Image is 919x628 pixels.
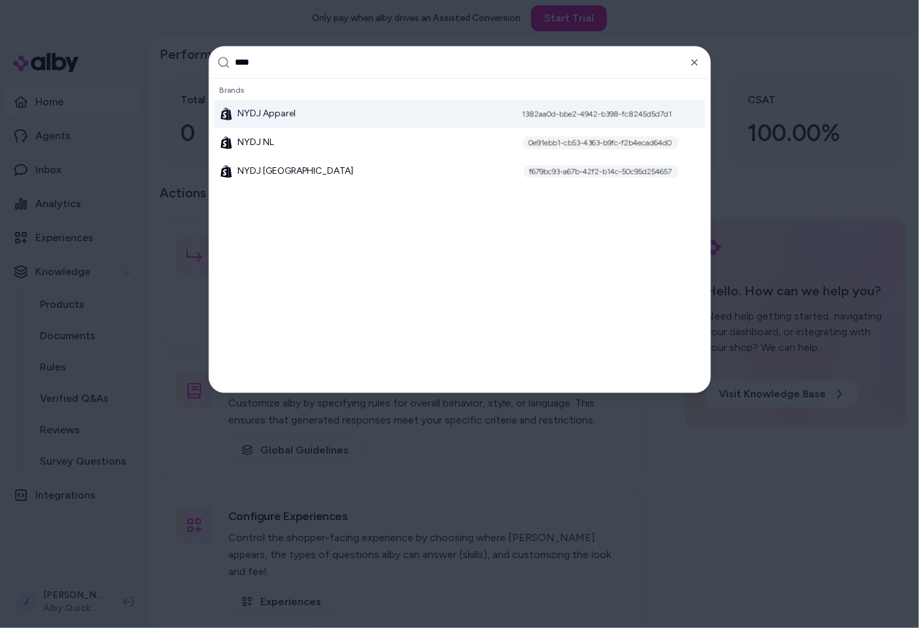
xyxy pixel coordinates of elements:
span: NYDJ Apparel [238,108,296,121]
span: NYDJ [GEOGRAPHIC_DATA] [238,165,354,178]
div: 1382aa0d-bbe2-4942-b398-fc8245d5d7d1 [516,108,679,121]
div: 0e91ebb1-cb53-4363-b9fc-f2b4ecad64d0 [523,137,679,150]
div: Suggestions [209,79,710,393]
span: NYDJ NL [238,137,275,150]
div: f679bc93-a67b-42f2-b14c-50c95d254657 [523,165,679,178]
div: Brands [215,82,705,100]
